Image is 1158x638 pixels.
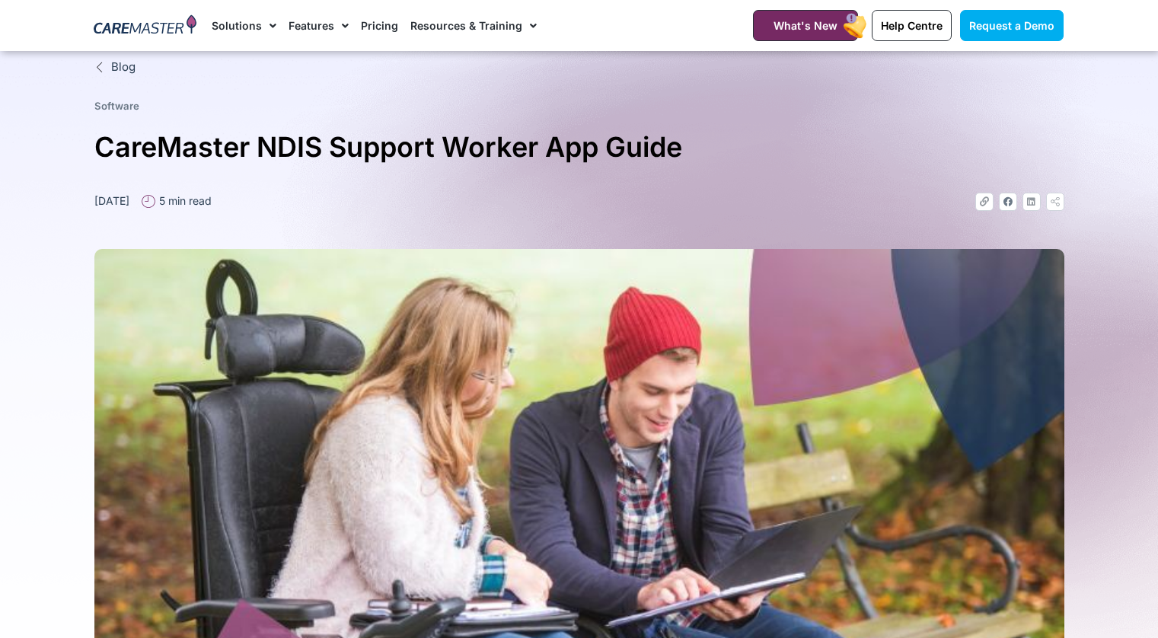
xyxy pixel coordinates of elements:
a: Help Centre [872,10,952,41]
a: What's New [753,10,858,41]
span: Request a Demo [969,19,1054,32]
img: CareMaster Logo [94,14,196,37]
h1: CareMaster NDIS Support Worker App Guide [94,125,1064,170]
a: Software [94,100,139,112]
a: Request a Demo [960,10,1064,41]
a: Blog [94,59,1064,76]
span: What's New [774,19,837,32]
span: Blog [107,59,136,76]
time: [DATE] [94,194,129,207]
span: 5 min read [155,193,212,209]
span: Help Centre [881,19,943,32]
